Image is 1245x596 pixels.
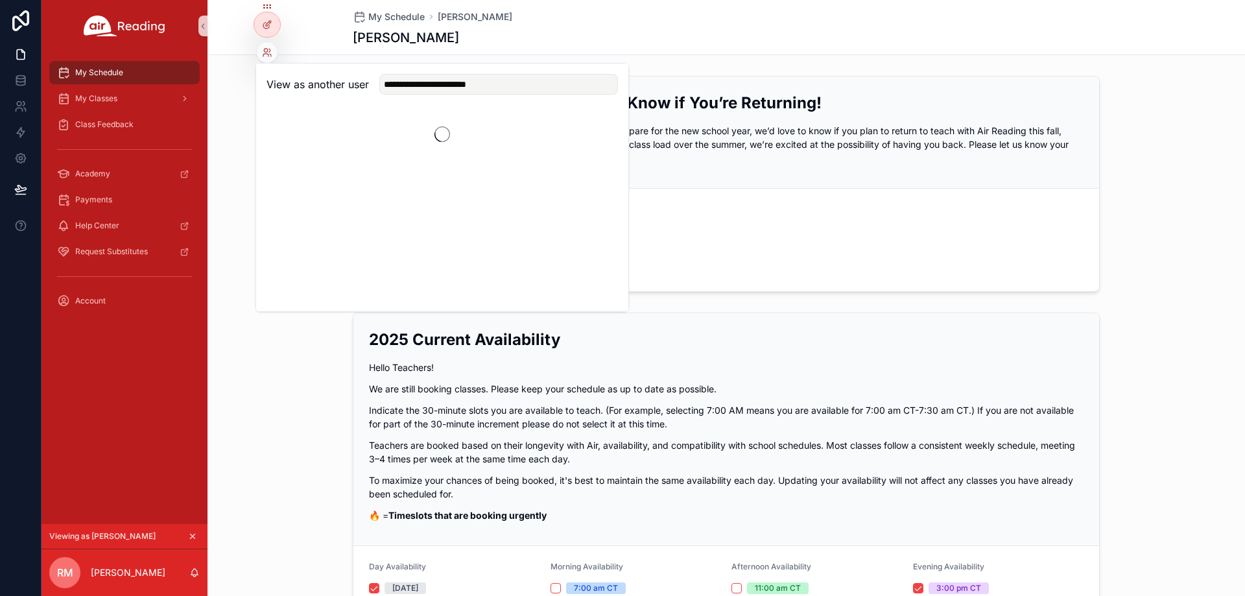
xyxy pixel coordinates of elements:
[755,582,801,594] div: 11:00 am CT
[369,361,1084,374] p: Hello Teachers!
[49,188,200,211] a: Payments
[369,382,1084,396] p: We are still booking classes. Please keep your schedule as up to date as possible.
[49,289,200,313] a: Account
[49,531,156,542] span: Viewing as [PERSON_NAME]
[75,169,110,179] span: Academy
[353,29,459,47] h1: [PERSON_NAME]
[388,510,547,521] strong: Timeslots that are booking urgently
[75,93,117,104] span: My Classes
[369,508,1084,522] p: 🔥 =
[49,162,200,185] a: Academy
[369,124,1084,165] p: We hope you had a restful and refreshing summer! As we prepare for the new school year, we’d love...
[75,195,112,205] span: Payments
[392,582,418,594] div: [DATE]
[75,246,148,257] span: Request Substitutes
[91,566,165,579] p: [PERSON_NAME]
[369,92,1084,113] h2: Fall 2025 Teaching Plans – Let Us Know if You’re Returning!
[49,113,200,136] a: Class Feedback
[267,77,369,92] h2: View as another user
[369,403,1084,431] p: Indicate the 30-minute slots you are available to teach. (For example, selecting 7:00 AM means yo...
[353,10,425,23] a: My Schedule
[369,329,1084,350] h2: 2025 Current Availability
[84,16,165,36] img: App logo
[41,52,207,329] div: scrollable content
[49,240,200,263] a: Request Substitutes
[368,10,425,23] span: My Schedule
[75,67,123,78] span: My Schedule
[574,582,618,594] div: 7:00 am CT
[438,10,512,23] a: [PERSON_NAME]
[731,562,811,571] span: Afternoon Availability
[369,562,426,571] span: Day Availability
[57,565,73,580] span: RM
[49,61,200,84] a: My Schedule
[936,582,981,594] div: 3:00 pm CT
[75,119,134,130] span: Class Feedback
[49,87,200,110] a: My Classes
[49,214,200,237] a: Help Center
[75,221,119,231] span: Help Center
[369,473,1084,501] p: To maximize your chances of being booked, it's best to maintain the same availability each day. U...
[75,296,106,306] span: Account
[551,562,623,571] span: Morning Availability
[913,562,984,571] span: Evening Availability
[369,438,1084,466] p: Teachers are booked based on their longevity with Air, availability, and compatibility with schoo...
